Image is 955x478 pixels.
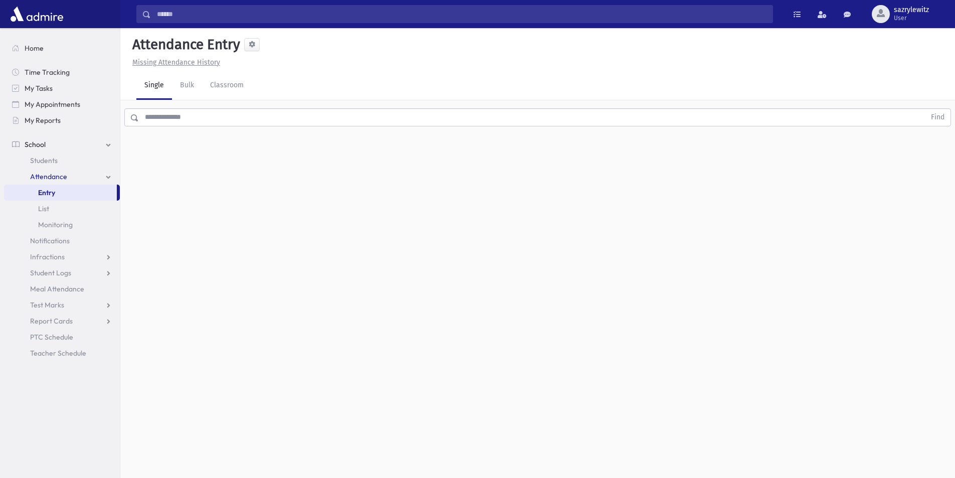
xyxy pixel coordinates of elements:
a: Student Logs [4,265,120,281]
span: PTC Schedule [30,333,73,342]
span: Student Logs [30,268,71,277]
a: Single [136,72,172,100]
a: Entry [4,185,117,201]
a: Teacher Schedule [4,345,120,361]
span: sazrylewitz [894,6,929,14]
span: Infractions [30,252,65,261]
span: Home [25,44,44,53]
span: Test Marks [30,300,64,309]
span: My Tasks [25,84,53,93]
a: List [4,201,120,217]
span: My Reports [25,116,61,125]
a: Home [4,40,120,56]
a: Report Cards [4,313,120,329]
a: Attendance [4,169,120,185]
a: PTC Schedule [4,329,120,345]
a: My Tasks [4,80,120,96]
span: Attendance [30,172,67,181]
a: Time Tracking [4,64,120,80]
span: Notifications [30,236,70,245]
a: Notifications [4,233,120,249]
span: List [38,204,49,213]
span: Entry [38,188,55,197]
input: Search [151,5,773,23]
button: Find [925,109,950,126]
a: My Appointments [4,96,120,112]
span: User [894,14,929,22]
span: Report Cards [30,316,73,326]
a: School [4,136,120,152]
span: Monitoring [38,220,73,229]
span: Time Tracking [25,68,70,77]
h5: Attendance Entry [128,36,240,53]
a: My Reports [4,112,120,128]
span: School [25,140,46,149]
span: My Appointments [25,100,80,109]
a: Test Marks [4,297,120,313]
img: AdmirePro [8,4,66,24]
a: Meal Attendance [4,281,120,297]
span: Teacher Schedule [30,349,86,358]
a: Infractions [4,249,120,265]
a: Monitoring [4,217,120,233]
a: Bulk [172,72,202,100]
span: Students [30,156,58,165]
a: Classroom [202,72,252,100]
a: Missing Attendance History [128,58,220,67]
span: Meal Attendance [30,284,84,293]
u: Missing Attendance History [132,58,220,67]
a: Students [4,152,120,169]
